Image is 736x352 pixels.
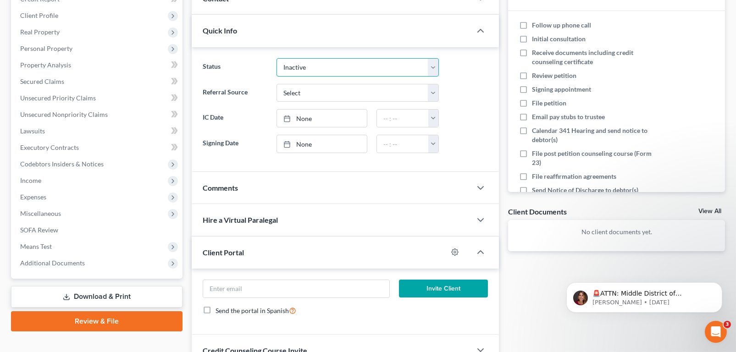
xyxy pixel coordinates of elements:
[532,35,586,43] span: Initial consultation
[11,286,183,308] a: Download & Print
[277,110,367,127] a: None
[532,49,633,66] span: Receive documents including credit counseling certificate
[20,242,52,250] span: Means Test
[216,307,289,314] span: Send the portal in Spanish
[13,123,183,139] a: Lawsuits
[20,160,104,168] span: Codebtors Insiders & Notices
[203,183,238,192] span: Comments
[13,90,183,106] a: Unsecured Priority Claims
[20,193,46,201] span: Expenses
[198,135,271,153] label: Signing Date
[20,28,60,36] span: Real Property
[532,172,616,180] span: File reaffirmation agreements
[203,280,389,297] input: Enter email
[20,61,71,69] span: Property Analysis
[277,135,367,153] a: None
[724,321,731,328] span: 3
[20,94,96,102] span: Unsecured Priority Claims
[198,109,271,127] label: IC Date
[20,226,58,234] span: SOFA Review
[13,73,183,90] a: Secured Claims
[20,11,58,19] span: Client Profile
[532,149,652,166] span: File post petition counseling course (Form 23)
[532,71,576,79] span: Review petition
[198,58,271,77] label: Status
[203,26,237,35] span: Quick Info
[20,44,72,52] span: Personal Property
[203,248,244,257] span: Client Portal
[20,176,41,184] span: Income
[508,207,567,216] div: Client Documents
[13,57,183,73] a: Property Analysis
[532,113,605,121] span: Email pay stubs to trustee
[532,85,591,93] span: Signing appointment
[553,263,736,327] iframe: Intercom notifications message
[11,311,183,331] a: Review & File
[203,215,278,224] span: Hire a Virtual Paralegal
[20,143,79,151] span: Executory Contracts
[198,84,271,102] label: Referral Source
[399,280,488,298] button: Invite Client
[20,127,45,135] span: Lawsuits
[377,110,429,127] input: -- : --
[20,259,85,267] span: Additional Documents
[532,99,566,107] span: File petition
[13,106,183,123] a: Unsecured Nonpriority Claims
[532,21,591,29] span: Follow up phone call
[13,139,183,156] a: Executory Contracts
[20,209,61,217] span: Miscellaneous
[13,222,183,238] a: SOFA Review
[705,321,727,343] iframe: Intercom live chat
[698,208,721,214] a: View All
[377,135,429,153] input: -- : --
[532,186,638,194] span: Send Notice of Discharge to debtor(s)
[515,227,718,236] p: No client documents yet.
[20,110,108,118] span: Unsecured Nonpriority Claims
[20,77,64,85] span: Secured Claims
[532,126,647,143] span: Calendar 341 Hearing and send notice to debtor(s)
